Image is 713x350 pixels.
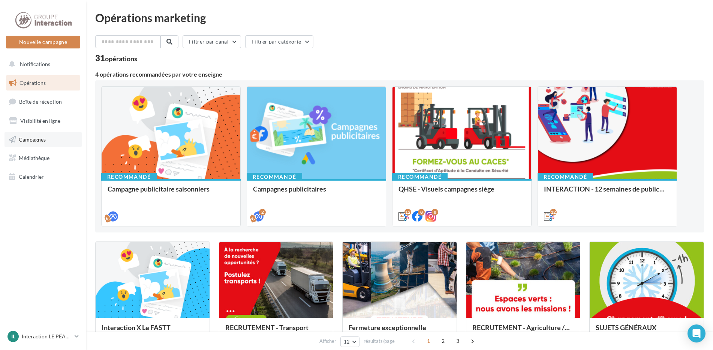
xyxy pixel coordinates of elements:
[253,185,380,200] div: Campagnes publicitaires
[19,136,46,142] span: Campagnes
[259,209,266,216] div: 2
[6,329,80,344] a: IL Interaction LE PÉAGE DE ROUSSILLON
[183,35,241,48] button: Filtrer par canal
[19,98,62,105] span: Boîte de réception
[245,35,313,48] button: Filtrer par catégorie
[19,155,49,161] span: Médiathèque
[247,173,302,181] div: Recommandé
[6,36,80,48] button: Nouvelle campagne
[19,173,44,180] span: Calendrier
[102,324,204,339] div: Interaction X Le FASTT
[95,12,704,23] div: Opérations marketing
[4,132,82,148] a: Campagnes
[404,209,411,216] div: 12
[4,113,82,129] a: Visibilité en ligne
[344,339,350,345] span: 12
[22,333,72,340] p: Interaction LE PÉAGE DE ROUSSILLON
[550,209,557,216] div: 12
[11,333,15,340] span: IL
[20,61,50,67] span: Notifications
[349,324,451,339] div: Fermeture exceptionnelle
[538,173,593,181] div: Recommandé
[431,209,438,216] div: 8
[364,338,395,345] span: résultats/page
[105,55,137,62] div: opérations
[4,75,82,91] a: Opérations
[422,335,434,347] span: 1
[544,185,671,200] div: INTERACTION - 12 semaines de publication
[418,209,425,216] div: 8
[452,335,464,347] span: 3
[225,324,327,339] div: RECRUTEMENT - Transport
[19,80,46,86] span: Opérations
[4,150,82,166] a: Médiathèque
[95,54,137,62] div: 31
[4,94,82,110] a: Boîte de réception
[437,335,449,347] span: 2
[398,185,525,200] div: QHSE - Visuels campagnes siège
[392,173,448,181] div: Recommandé
[4,169,82,185] a: Calendrier
[95,71,704,77] div: 4 opérations recommandées par votre enseigne
[688,324,706,342] div: Open Intercom Messenger
[4,56,79,72] button: Notifications
[596,324,698,339] div: SUJETS GÉNÉRAUX
[472,324,574,339] div: RECRUTEMENT - Agriculture / Espaces verts
[101,173,157,181] div: Recommandé
[319,338,336,345] span: Afficher
[20,118,60,124] span: Visibilité en ligne
[108,185,234,200] div: Campagne publicitaire saisonniers
[340,336,359,347] button: 12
